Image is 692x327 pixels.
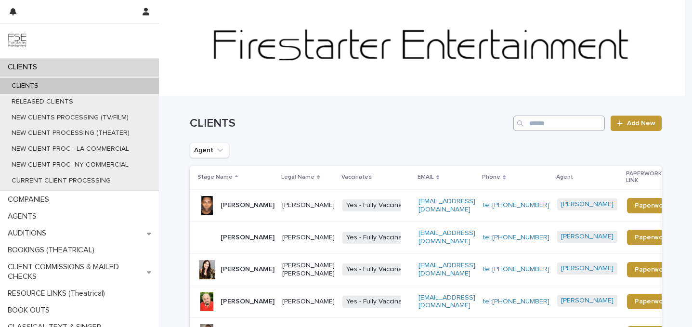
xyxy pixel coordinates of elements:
a: Paperwork [627,294,677,309]
span: Add New [627,120,655,127]
p: [PERSON_NAME] [221,298,274,306]
p: NEW CLIENT PROC - LA COMMERCIAL [4,145,137,153]
p: AGENTS [4,212,44,221]
span: Yes - Fully Vaccinated [342,263,416,275]
a: [EMAIL_ADDRESS][DOMAIN_NAME] [418,262,475,277]
p: [PERSON_NAME] [282,298,335,306]
span: Yes - Fully Vaccinated [342,199,416,211]
a: [EMAIL_ADDRESS][DOMAIN_NAME] [418,230,475,245]
p: RESOURCE LINKS (Theatrical) [4,289,113,298]
button: Agent [190,143,229,158]
span: Paperwork [635,202,669,209]
a: tel:[PHONE_NUMBER] [483,266,549,273]
span: Paperwork [635,266,669,273]
p: Phone [482,172,500,183]
p: [PERSON_NAME] [282,234,335,242]
a: [PERSON_NAME] [561,233,614,241]
span: Yes - Fully Vaccinated [342,232,416,244]
p: BOOKINGS (THEATRICAL) [4,246,102,255]
p: CLIENTS [4,82,46,90]
span: Paperwork [635,234,669,241]
p: Agent [556,172,573,183]
a: tel:[PHONE_NUMBER] [483,234,549,241]
p: BOOK OUTS [4,306,57,315]
p: RELEASED CLIENTS [4,98,81,106]
p: [PERSON_NAME] [221,201,274,209]
a: tel:[PHONE_NUMBER] [483,202,549,209]
p: [PERSON_NAME] [221,234,274,242]
p: Stage Name [197,172,233,183]
a: [EMAIL_ADDRESS][DOMAIN_NAME] [418,198,475,213]
p: Vaccinated [341,172,372,183]
a: Paperwork [627,262,677,277]
p: NEW CLIENT PROCESSING (THEATER) [4,129,137,137]
a: tel:[PHONE_NUMBER] [483,298,549,305]
img: 9JgRvJ3ETPGCJDhvPVA5 [8,31,27,51]
span: Paperwork [635,298,669,305]
a: [PERSON_NAME] [561,200,614,209]
p: PAPERWORK LINK [626,169,671,186]
h1: CLIENTS [190,117,510,131]
span: Yes - Fully Vaccinated [342,296,416,308]
p: Legal Name [281,172,314,183]
a: Paperwork [627,198,677,213]
p: [PERSON_NAME] [282,201,335,209]
p: NEW CLIENTS PROCESSING (TV/FILM) [4,114,136,122]
p: COMPANIES [4,195,57,204]
p: EMAIL [418,172,434,183]
p: CURRENT CLIENT PROCESSING [4,177,118,185]
p: [PERSON_NAME] [PERSON_NAME] [282,262,335,278]
a: [PERSON_NAME] [561,297,614,305]
a: Paperwork [627,230,677,245]
input: Search [513,116,605,131]
p: NEW CLIENT PROC -NY COMMERCIAL [4,161,136,169]
a: [PERSON_NAME] [561,264,614,273]
p: AUDITIONS [4,229,54,238]
p: CLIENT COMMISSIONS & MAILED CHECKS [4,262,147,281]
a: [EMAIL_ADDRESS][DOMAIN_NAME] [418,294,475,309]
p: CLIENTS [4,63,45,72]
a: Add New [611,116,661,131]
p: [PERSON_NAME] [221,265,274,274]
